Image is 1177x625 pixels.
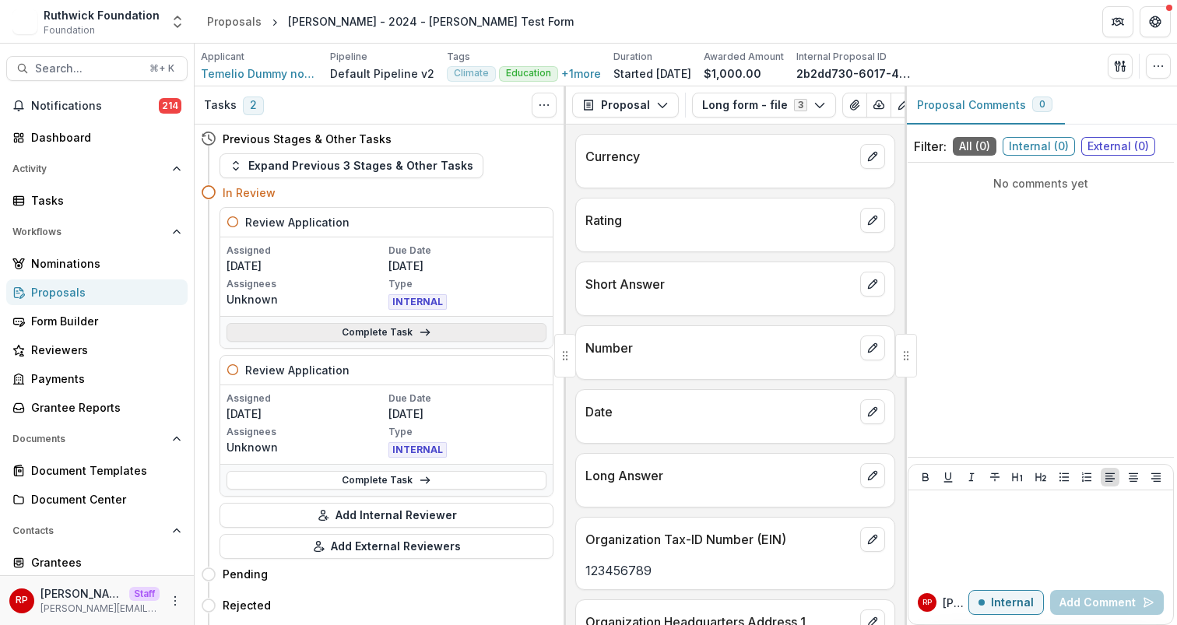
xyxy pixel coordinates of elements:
p: [DATE] [388,406,547,422]
a: Grantee Reports [6,395,188,420]
div: Ruthwick Foundation [44,7,160,23]
button: Strike [986,468,1004,486]
p: Tags [447,50,470,64]
button: Underline [939,468,957,486]
a: Proposals [6,279,188,305]
div: Dashboard [31,129,175,146]
span: Workflows [12,226,166,237]
button: Italicize [962,468,981,486]
p: [PERSON_NAME][EMAIL_ADDRESS][DOMAIN_NAME] [40,602,160,616]
div: Document Templates [31,462,175,479]
button: Search... [6,56,188,81]
button: Align Left [1101,468,1119,486]
button: edit [860,272,885,297]
div: Document Center [31,491,175,507]
p: Due Date [388,244,547,258]
p: [PERSON_NAME] P [943,595,968,611]
span: 214 [159,98,181,114]
button: Open entity switcher [167,6,188,37]
p: Assigned [227,392,385,406]
h5: Review Application [245,214,350,230]
p: Staff [129,587,160,601]
button: Align Right [1147,468,1165,486]
p: 123456789 [585,561,885,580]
span: Notifications [31,100,159,113]
span: INTERNAL [388,294,447,310]
p: Internal Proposal ID [796,50,887,64]
button: Ordered List [1077,468,1096,486]
button: Add External Reviewers [220,534,553,559]
img: Ruthwick Foundation [12,9,37,34]
a: Nominations [6,251,188,276]
button: edit [860,335,885,360]
div: Ruthwick Pathireddy [16,595,28,606]
button: View Attached Files [842,93,867,118]
a: Tasks [6,188,188,213]
button: Bold [916,468,935,486]
span: Education [506,68,551,79]
a: Document Center [6,486,188,512]
div: Tasks [31,192,175,209]
h4: Previous Stages & Other Tasks [223,131,392,147]
button: Bullet List [1055,468,1073,486]
p: Assignees [227,277,385,291]
a: Grantees [6,550,188,575]
p: Assignees [227,425,385,439]
p: Started [DATE] [613,65,691,82]
button: Internal [968,590,1044,615]
p: 2b2dd730-6017-415b-8994-10196b4f5fa0 [796,65,913,82]
div: Proposals [31,284,175,300]
p: Rating [585,211,854,230]
button: +1more [561,67,601,80]
a: Payments [6,366,188,392]
p: Due Date [388,392,547,406]
div: Payments [31,370,175,387]
button: Partners [1102,6,1133,37]
p: Awarded Amount [704,50,784,64]
nav: breadcrumb [201,10,580,33]
button: Notifications214 [6,93,188,118]
button: edit [860,144,885,169]
p: [DATE] [227,258,385,274]
p: Unknown [227,291,385,307]
span: External ( 0 ) [1081,137,1155,156]
h5: Review Application [245,362,350,378]
button: edit [860,208,885,233]
button: Proposal Comments [905,86,1065,125]
span: Contacts [12,525,166,536]
p: Currency [585,147,854,166]
p: Type [388,277,547,291]
p: Date [585,402,854,421]
button: Open Documents [6,427,188,451]
h4: In Review [223,184,276,201]
button: More [166,592,184,610]
p: Duration [613,50,652,64]
a: Complete Task [227,471,546,490]
p: No comments yet [914,175,1168,191]
button: Expand Previous 3 Stages & Other Tasks [220,153,483,178]
a: Temelio Dummy nonprofittttttttt a4 sda16s5d [201,65,318,82]
div: Grantees [31,554,175,571]
span: Foundation [44,23,95,37]
a: Dashboard [6,125,188,150]
p: Applicant [201,50,244,64]
p: $1,000.00 [704,65,761,82]
span: All ( 0 ) [953,137,996,156]
p: Short Answer [585,275,854,293]
div: Grantee Reports [31,399,175,416]
h4: Rejected [223,597,271,613]
span: Climate [454,68,489,79]
button: Open Activity [6,156,188,181]
button: Open Workflows [6,219,188,244]
button: Get Help [1140,6,1171,37]
button: Add Internal Reviewer [220,503,553,528]
button: Toggle View Cancelled Tasks [532,93,557,118]
div: Ruthwick Pathireddy [922,599,932,606]
a: Document Templates [6,458,188,483]
p: Filter: [914,137,947,156]
p: Default Pipeline v2 [330,65,434,82]
a: Proposals [201,10,268,33]
p: Type [388,425,547,439]
span: Documents [12,434,166,444]
div: ⌘ + K [146,60,177,77]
